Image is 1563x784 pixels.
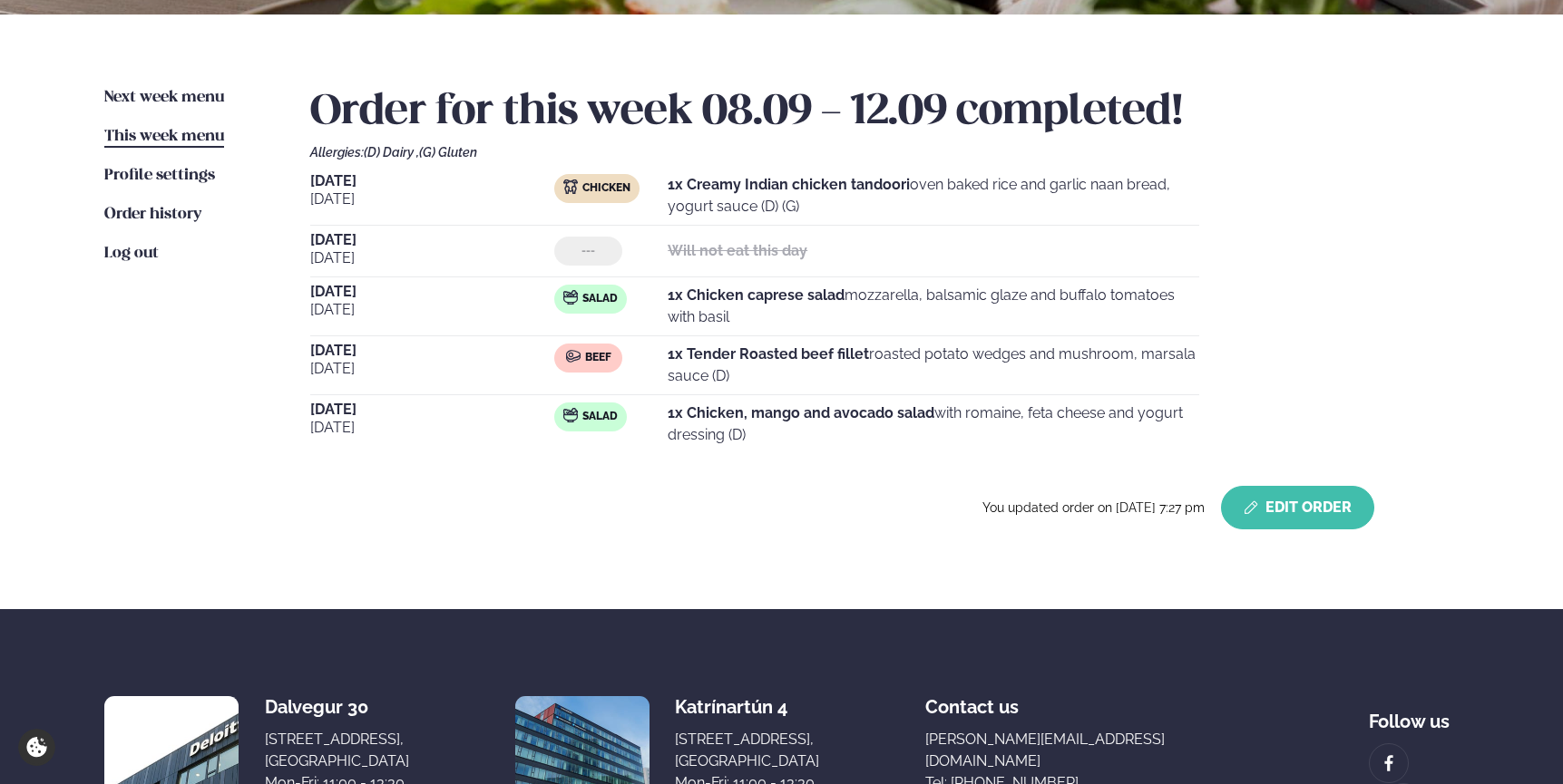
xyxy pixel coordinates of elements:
[668,345,869,363] strong: 1x Tender Roasted beef fillet
[310,358,554,380] span: [DATE]
[18,729,55,766] a: Cookie settings
[265,729,409,772] div: [STREET_ADDRESS], [GEOGRAPHIC_DATA]
[668,176,910,193] strong: 1x Creamy Indian chicken tandoori
[310,247,554,269] span: [DATE]
[104,168,215,183] span: Profile settings
[668,404,934,421] strong: 1x Chicken, mango and avocado salad
[419,145,477,160] span: (G) Gluten
[265,696,409,718] div: Dalvegur 30
[104,207,201,222] span: Order history
[364,145,419,160] span: (D) Dairy ,
[104,129,224,144] span: This week menu
[675,729,819,772] div: [STREET_ADDRESS], [GEOGRAPHIC_DATA]
[104,87,224,109] a: Next week menu
[310,417,554,439] span: [DATE]
[104,126,224,148] a: This week menu
[668,174,1199,218] p: oven baked rice and garlic naan bread, yogurt sauce (D) (G)
[668,344,1199,387] p: roasted potato wedges and mushroom, marsala sauce (D)
[104,243,159,265] a: Log out
[668,242,807,259] strong: Will not eat this day
[566,349,581,363] img: beef.svg
[310,189,554,210] span: [DATE]
[310,344,554,358] span: [DATE]
[668,402,1199,446] p: with romaine, feta cheese and yogurt dressing (D)
[1369,696,1459,732] div: Follow us
[582,292,618,306] span: Salad
[582,410,618,424] span: Salad
[310,233,554,247] span: [DATE]
[585,351,611,365] span: Beef
[563,290,578,305] img: salad.svg
[310,174,554,189] span: [DATE]
[581,244,595,258] span: ---
[668,286,845,304] strong: 1x Chicken caprese salad
[925,729,1263,772] a: [PERSON_NAME][EMAIL_ADDRESS][DOMAIN_NAME]
[104,246,159,261] span: Log out
[310,402,554,417] span: [DATE]
[310,87,1459,138] h2: Order for this week 08.09 - 12.09 completed!
[1370,744,1408,782] a: image alt
[310,145,1459,160] div: Allergies:
[104,90,224,105] span: Next week menu
[668,285,1199,328] p: mozzarella, balsamic glaze and buffalo tomatoes with basil
[925,682,1019,718] span: Contact us
[582,181,630,196] span: Chicken
[310,299,554,321] span: [DATE]
[310,285,554,299] span: [DATE]
[104,165,215,187] a: Profile settings
[982,500,1214,515] span: You updated order on [DATE] 7:27 pm
[563,408,578,422] img: salad.svg
[563,179,578,194] img: chicken.svg
[104,204,201,226] a: Order history
[675,696,819,718] div: Katrínartún 4
[1221,486,1374,529] button: Edit Order
[1379,753,1399,774] img: image alt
